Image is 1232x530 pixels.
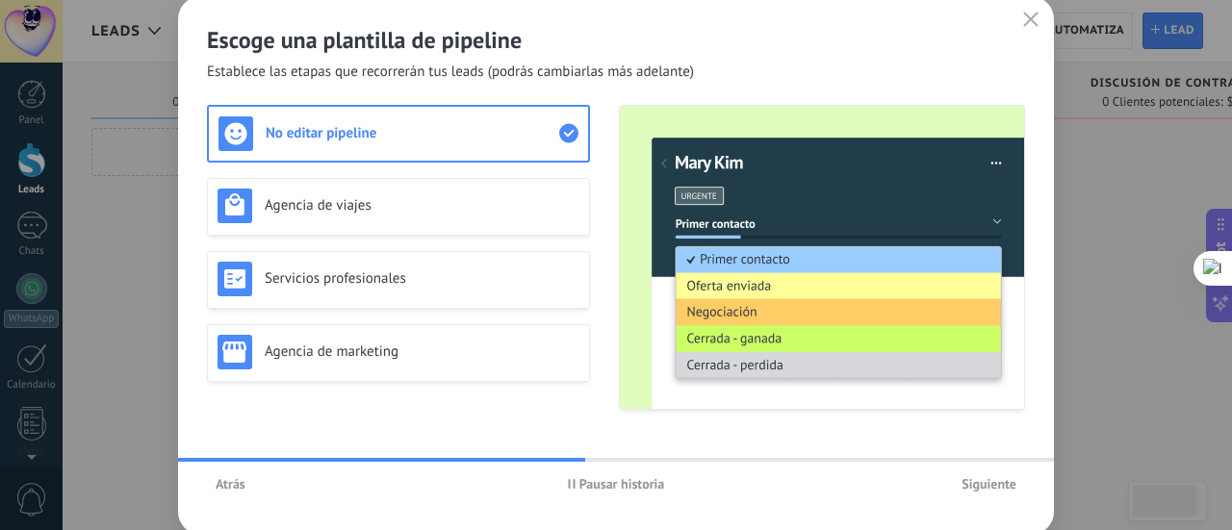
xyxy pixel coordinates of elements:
span: Pausar historia [579,477,665,491]
span: Establece las etapas que recorrerán tus leads (podrás cambiarlas más adelante) [207,63,694,82]
button: Atrás [207,469,254,498]
span: Siguiente [962,477,1016,491]
h3: Agencia de viajes [265,196,579,215]
h3: Agencia de marketing [265,342,579,361]
h3: No editar pipeline [266,124,559,142]
h3: Servicios profesionales [265,269,579,288]
h2: Escoge una plantilla de pipeline [207,25,1025,55]
button: Pausar historia [559,469,674,498]
span: Atrás [216,477,245,491]
button: Siguiente [953,469,1025,498]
